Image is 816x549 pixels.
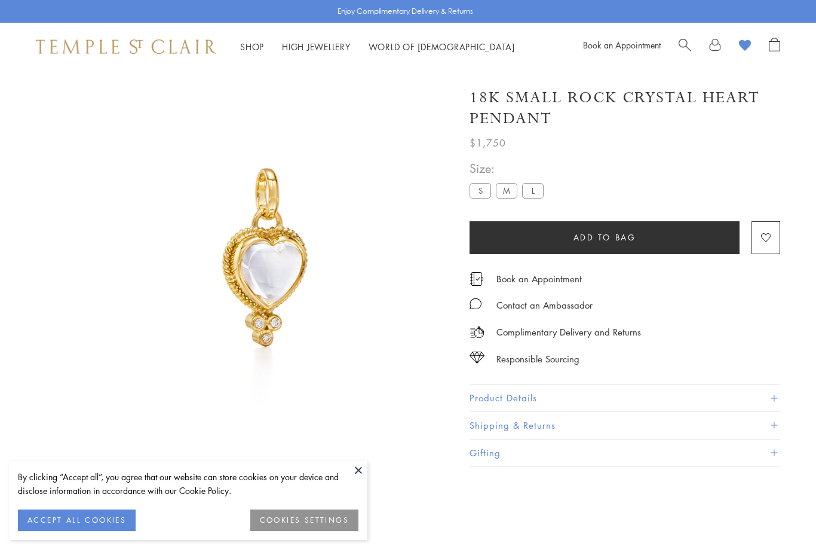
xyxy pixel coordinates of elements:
[496,325,641,340] p: Complimentary Delivery and Returns
[250,510,358,531] button: COOKIES SETTINGS
[739,38,751,56] a: View Wishlist
[522,183,544,198] label: L
[36,39,216,54] img: Temple St. Clair
[369,41,515,53] a: World of [DEMOGRAPHIC_DATA]World of [DEMOGRAPHIC_DATA]
[78,71,452,445] img: P55140-BRDIGR10
[240,41,264,53] a: ShopShop
[470,352,484,364] img: icon_sourcing.svg
[496,352,579,367] div: Responsible Sourcing
[470,87,780,129] h1: 18K Small Rock Crystal Heart Pendant
[573,231,636,244] span: Add to bag
[470,325,484,340] img: icon_delivery.svg
[679,38,691,56] a: Search
[470,385,780,411] button: Product Details
[470,298,481,310] img: MessageIcon-01_2.svg
[769,38,780,56] a: Open Shopping Bag
[470,183,491,198] label: S
[18,470,358,498] div: By clicking “Accept all”, you agree that our website can store cookies on your device and disclos...
[496,298,593,313] div: Contact an Ambassador
[240,39,515,54] nav: Main navigation
[496,272,582,285] a: Book an Appointment
[338,5,473,17] p: Enjoy Complimentary Delivery & Returns
[18,510,136,531] button: ACCEPT ALL COOKIES
[470,412,780,439] button: Shipping & Returns
[470,221,740,254] button: Add to bag
[496,183,517,198] label: M
[583,39,661,51] a: Book an Appointment
[470,158,548,178] span: Size:
[470,272,484,286] img: icon_appointment.svg
[470,440,780,466] button: Gifting
[282,41,351,53] a: High JewelleryHigh Jewellery
[470,135,506,151] span: $1,750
